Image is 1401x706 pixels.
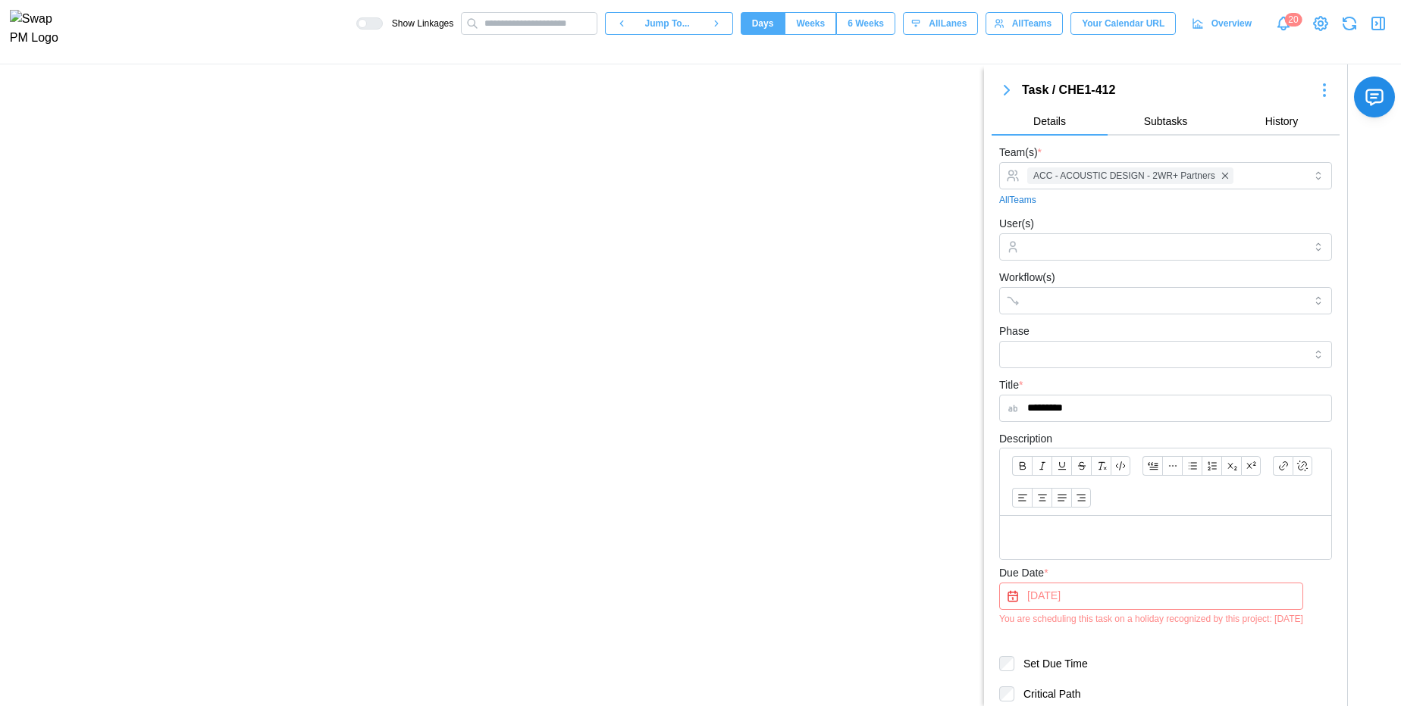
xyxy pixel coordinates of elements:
[999,216,1034,233] label: User(s)
[1265,116,1299,127] span: History
[999,431,1052,448] label: Description
[1111,456,1130,476] button: Code
[1052,488,1071,508] button: Align text: justify
[1033,169,1215,183] span: ACC - ACOUSTIC DESIGN - 2WR+ Partners
[1162,456,1182,476] button: Horizontal line
[796,13,825,34] span: Weeks
[1071,488,1091,508] button: Align text: right
[999,145,1042,161] label: Team(s)
[383,17,453,30] span: Show Linkages
[645,13,690,34] span: Jump To...
[1241,456,1261,476] button: Superscript
[1202,456,1221,476] button: Ordered list
[999,565,1048,582] label: Due Date
[1014,656,1088,671] label: Set Due Time
[1082,13,1164,34] span: Your Calendar URL
[1012,488,1032,508] button: Align text: left
[1284,13,1302,27] div: 20
[1211,13,1252,34] span: Overview
[1221,456,1241,476] button: Subscript
[1310,13,1331,34] a: View Project
[1144,116,1188,127] span: Subtasks
[1293,456,1312,476] button: Remove link
[999,270,1055,286] label: Workflow(s)
[752,13,774,34] span: Days
[1033,116,1066,127] span: Details
[999,583,1303,610] button: Sep 1, 2025
[999,323,1030,340] label: Phase
[929,13,967,34] span: All Lanes
[1273,456,1293,476] button: Link
[1368,13,1389,34] button: Close Drawer
[999,193,1036,208] a: All Teams
[848,13,884,34] span: 6 Weeks
[1012,13,1052,34] span: All Teams
[1182,456,1202,476] button: Bullet list
[1032,488,1052,508] button: Align text: center
[1022,81,1309,100] div: Task / CHE1-412
[1014,686,1080,701] label: Critical Path
[999,377,1023,394] label: Title
[1142,456,1162,476] button: Blockquote
[1052,456,1071,476] button: Underline
[1271,11,1296,36] a: Notifications
[1012,456,1032,476] button: Bold
[1071,456,1091,476] button: Strikethrough
[999,614,1303,624] div: You are scheduling this task on a holiday recognized by this project: [DATE]
[1091,456,1111,476] button: Clear formatting
[10,10,71,48] img: Swap PM Logo
[1032,456,1052,476] button: Italic
[1339,13,1360,34] button: Refresh Grid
